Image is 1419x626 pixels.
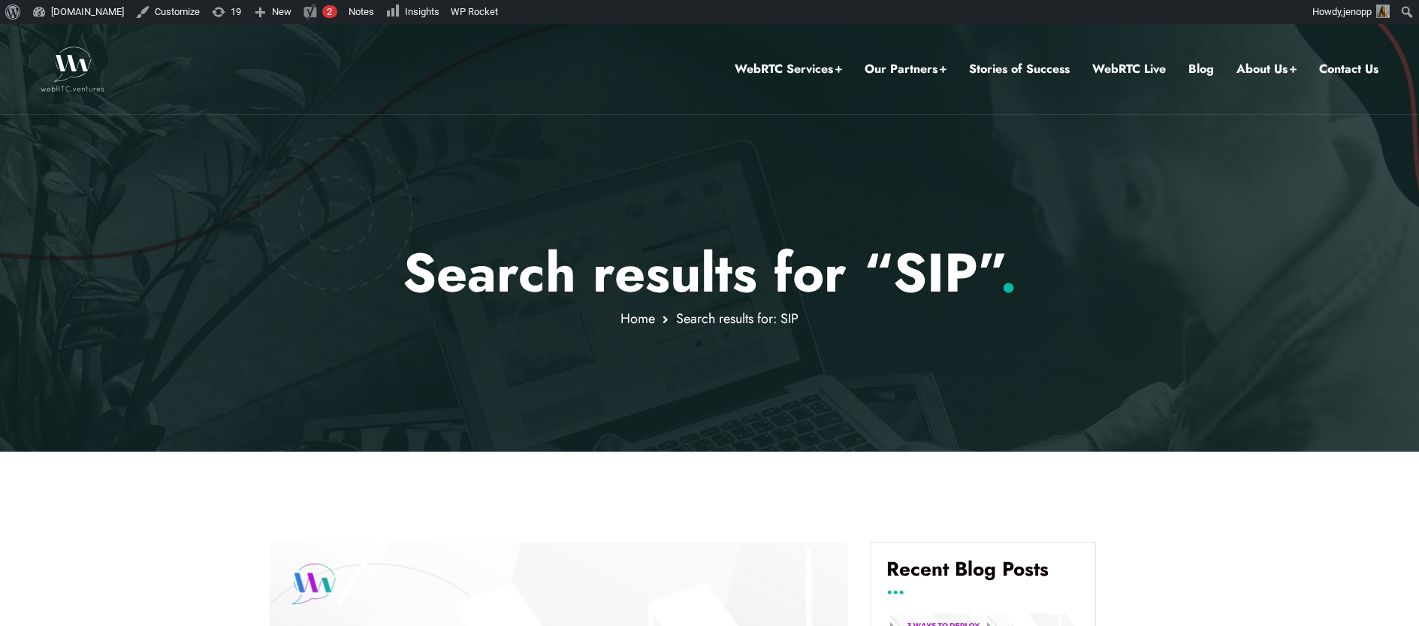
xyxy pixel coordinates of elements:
[969,59,1070,79] a: Stories of Success
[1236,59,1297,79] a: About Us
[270,240,1149,305] p: Search results for “SIP”
[1000,234,1017,312] span: .
[327,6,332,17] span: 2
[1188,59,1214,79] a: Blog
[41,47,104,92] img: WebRTC.ventures
[676,309,799,328] span: Search results for: SIP
[1092,59,1166,79] a: WebRTC Live
[1343,6,1372,17] span: jenopp
[620,309,655,328] a: Home
[735,59,842,79] a: WebRTC Services
[865,59,947,79] a: Our Partners
[886,558,1080,592] h4: Recent Blog Posts
[1319,59,1378,79] a: Contact Us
